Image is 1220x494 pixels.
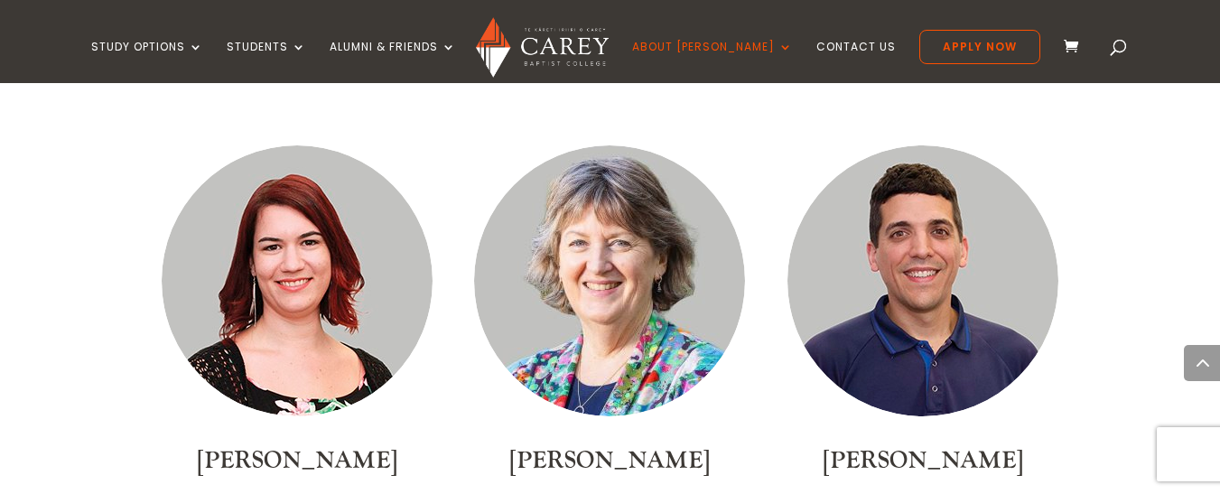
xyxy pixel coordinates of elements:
a: Apply Now [919,30,1040,64]
a: Alumni & Friends [330,41,456,83]
a: [PERSON_NAME] [509,445,710,476]
a: Contact Us [816,41,896,83]
a: Students [227,41,306,83]
a: Study Options [91,41,203,83]
img: Carey Baptist College [476,17,609,78]
a: [PERSON_NAME] [823,445,1023,476]
a: About [PERSON_NAME] [632,41,793,83]
a: [PERSON_NAME] [197,445,397,476]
